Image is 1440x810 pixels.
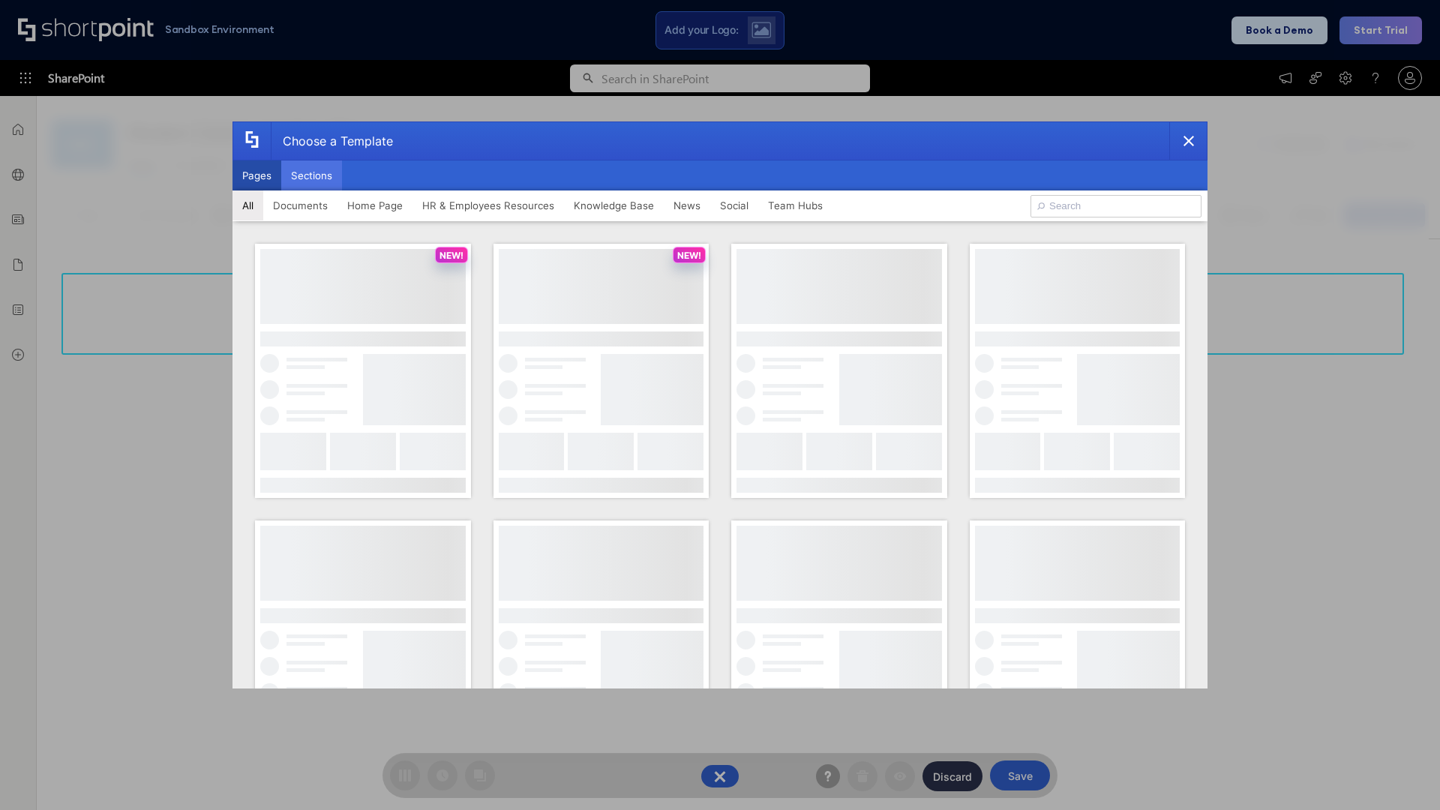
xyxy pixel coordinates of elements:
button: HR & Employees Resources [412,190,564,220]
button: Social [710,190,758,220]
button: Pages [232,160,281,190]
button: Knowledge Base [564,190,664,220]
div: Choose a Template [271,122,393,160]
button: Documents [263,190,337,220]
button: Team Hubs [758,190,832,220]
input: Search [1030,195,1201,217]
button: News [664,190,710,220]
button: Home Page [337,190,412,220]
button: All [232,190,263,220]
button: Sections [281,160,342,190]
iframe: Chat Widget [1365,738,1440,810]
p: NEW! [677,250,701,261]
div: template selector [232,121,1207,688]
p: NEW! [439,250,463,261]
